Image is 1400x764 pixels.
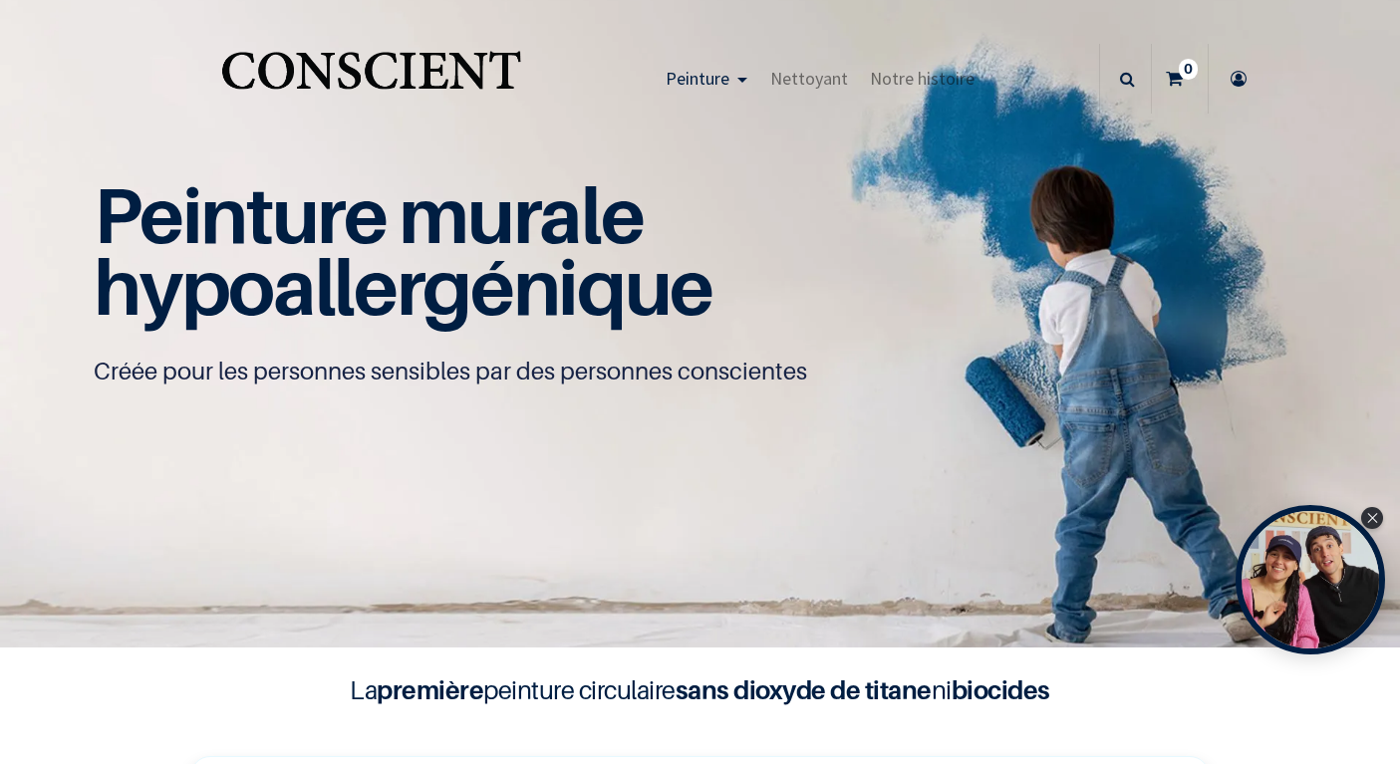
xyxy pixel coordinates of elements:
div: Open Tolstoy widget [1236,505,1385,654]
div: Open Tolstoy [1236,505,1385,654]
b: première [377,674,483,705]
div: Close Tolstoy widget [1361,507,1383,529]
a: 0 [1152,44,1208,114]
span: Peinture [666,67,729,90]
span: hypoallergénique [94,240,712,333]
img: Conscient [217,40,525,119]
iframe: Tidio Chat [1297,636,1391,729]
p: Créée pour les personnes sensibles par des personnes conscientes [94,356,1306,387]
sup: 0 [1179,59,1198,79]
h4: La peinture circulaire ni [302,671,1099,709]
div: Tolstoy bubble widget [1236,505,1385,654]
a: Peinture [654,44,758,114]
b: sans dioxyde de titane [676,674,932,705]
span: Notre histoire [870,67,975,90]
span: Nettoyant [770,67,848,90]
a: Logo of Conscient [217,40,525,119]
span: Peinture murale [94,168,643,261]
b: biocides [952,674,1050,705]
